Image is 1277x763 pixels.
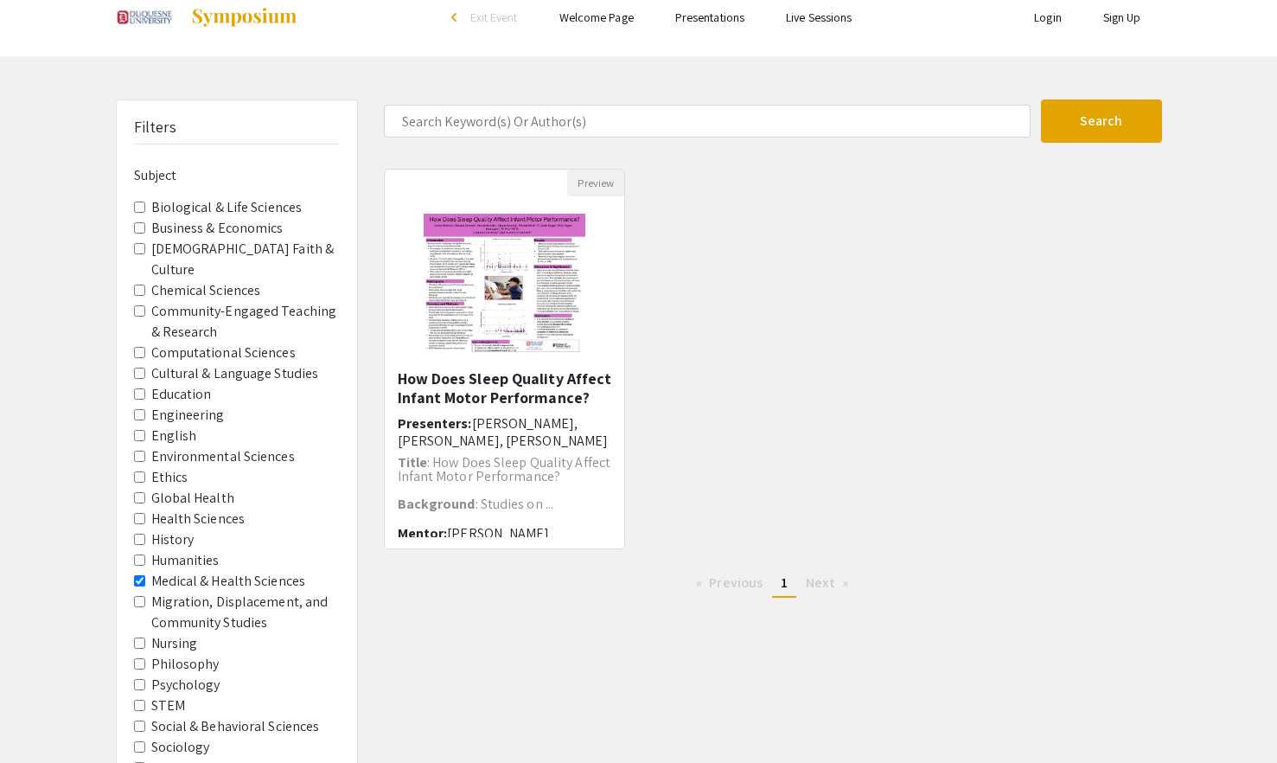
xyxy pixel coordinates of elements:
[151,426,197,446] label: English
[806,574,834,592] span: Next
[151,633,198,654] label: Nursing
[13,685,73,750] iframe: Chat
[190,7,298,28] img: Symposium by ForagerOne
[447,524,549,542] span: [PERSON_NAME]
[151,654,220,675] label: Philosophy
[151,696,185,716] label: STEM
[151,218,284,239] label: Business & Economics
[398,495,476,513] strong: Background
[151,280,261,301] label: Chemical Sciences
[451,12,462,22] div: arrow_back_ios
[1103,10,1141,25] a: Sign Up
[151,301,340,343] label: Community-Engaged Teaching & Research
[151,488,234,509] label: Global Health
[384,570,1162,598] ul: Pagination
[151,405,225,426] label: Engineering
[398,497,612,511] p: : Studies on ...
[398,369,612,407] h5: How Does Sleep Quality Affect Infant Motor Performance?
[151,529,195,550] label: History
[398,524,448,542] span: Mentor:
[786,10,852,25] a: Live Sessions
[134,167,340,183] h6: Subject
[151,363,319,384] label: Cultural & Language Studies
[384,105,1031,138] input: Search Keyword(s) Or Author(s)
[559,10,634,25] a: Welcome Page
[151,384,212,405] label: Education
[151,343,296,363] label: Computational Sciences
[151,509,246,529] label: Health Sciences
[134,118,177,137] h5: Filters
[398,456,612,484] p: : How Does Sleep Quality Affect Infant Motor Performance?
[151,675,220,696] label: Psychology
[151,592,340,633] label: Migration, Displacement, and Community Studies
[151,571,306,592] label: Medical & Health Sciences
[151,197,303,218] label: Biological & Life Sciences
[470,10,518,25] span: Exit Event
[384,169,626,549] div: Open Presentation <p class="ql-align-center">How Does Sleep Quality Affect Infant Motor Performan...
[675,10,744,25] a: Presentations
[781,574,788,592] span: 1
[567,170,624,196] button: Preview
[709,574,763,592] span: Previous
[1034,10,1062,25] a: Login
[398,453,428,471] strong: Title
[151,446,295,467] label: Environmental Sciences
[406,196,603,369] img: <p class="ql-align-center">How Does Sleep Quality Affect Infant Motor Performance?&nbsp;</p>
[151,550,220,571] label: Humanities
[151,467,188,488] label: Ethics
[151,737,210,758] label: Sociology
[151,239,340,280] label: [DEMOGRAPHIC_DATA] Faith & Culture
[151,716,320,737] label: Social & Behavioral Sciences
[398,414,609,449] span: [PERSON_NAME], [PERSON_NAME], [PERSON_NAME]
[1041,99,1162,143] button: Search
[398,415,612,448] h6: Presenters:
